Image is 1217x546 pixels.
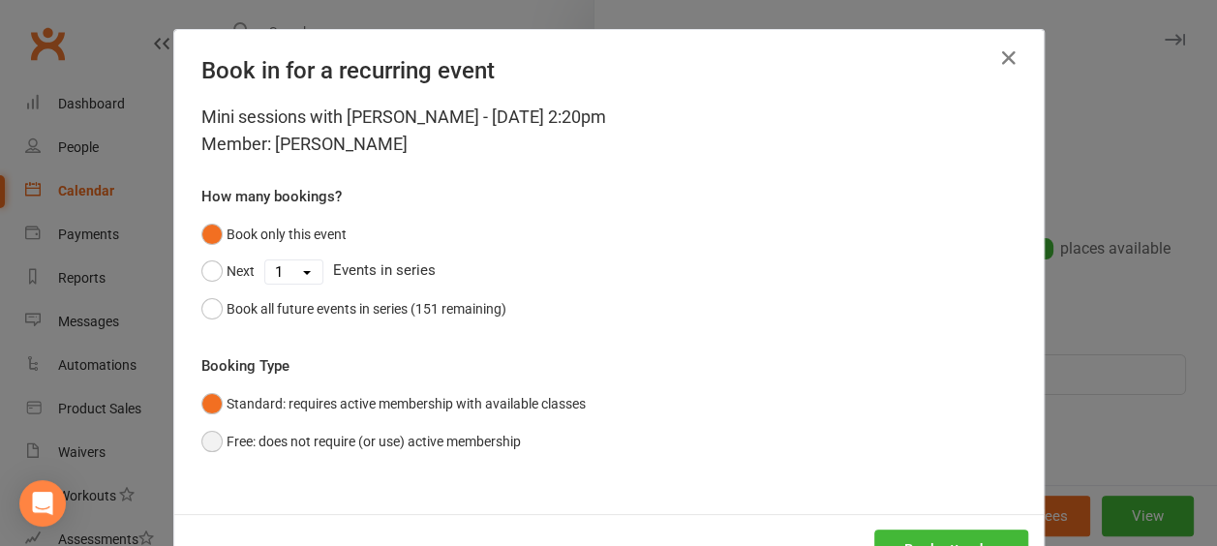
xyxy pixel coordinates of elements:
[201,253,1017,289] div: Events in series
[201,104,1017,158] div: Mini sessions with [PERSON_NAME] - [DATE] 2:20pm Member: [PERSON_NAME]
[201,185,342,208] label: How many bookings?
[201,216,347,253] button: Book only this event
[201,57,1017,84] h4: Book in for a recurring event
[201,423,521,460] button: Free: does not require (or use) active membership
[201,253,255,289] button: Next
[201,354,289,378] label: Booking Type
[227,298,506,319] div: Book all future events in series (151 remaining)
[201,290,506,327] button: Book all future events in series (151 remaining)
[993,43,1024,74] button: Close
[19,480,66,527] div: Open Intercom Messenger
[201,385,586,422] button: Standard: requires active membership with available classes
